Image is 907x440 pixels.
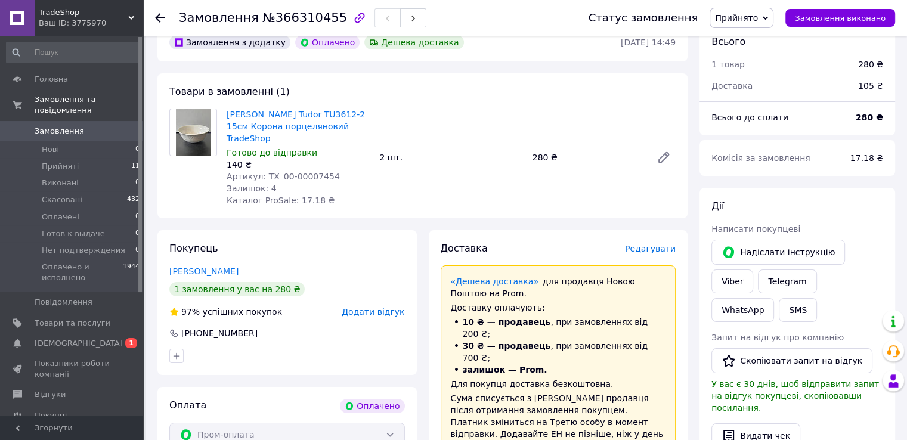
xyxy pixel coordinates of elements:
span: У вас є 30 днів, щоб відправити запит на відгук покупцеві, скопіювавши посилання. [711,379,879,413]
span: Оплачені [42,212,79,222]
span: Показники роботи компанії [35,358,110,380]
span: Нет подтверждения [42,245,125,256]
span: Замовлення виконано [795,14,886,23]
span: Покупець [169,243,218,254]
span: Головна [35,74,68,85]
span: 97% [181,307,200,317]
span: Всього до сплати [711,113,788,122]
li: , при замовленнях від 700 ₴; [451,340,666,364]
span: [DEMOGRAPHIC_DATA] [35,338,123,349]
button: SMS [779,298,817,322]
button: Скопіювати запит на відгук [711,348,872,373]
span: Прийнято [715,13,758,23]
div: Для покупця доставка безкоштовна. [451,378,666,390]
span: Доставка [441,243,488,254]
a: Viber [711,269,753,293]
a: [PERSON_NAME] [169,267,239,276]
span: Виконані [42,178,79,188]
time: [DATE] 14:49 [621,38,676,47]
span: 1 товар [711,60,745,69]
a: Telegram [758,269,816,293]
span: 0 [135,144,140,155]
a: [PERSON_NAME] Tudor TU3612-2 15см Корона порцеляновий TradeShop [227,110,365,143]
div: 280 ₴ [528,149,647,166]
div: Замовлення з додатку [169,35,290,49]
div: 105 ₴ [851,73,890,99]
a: WhatsApp [711,298,774,322]
span: Скасовані [42,194,82,205]
span: Готово до відправки [227,148,317,157]
span: Додати відгук [342,307,404,317]
div: [PHONE_NUMBER] [180,327,259,339]
li: , при замовленнях від 200 ₴; [451,316,666,340]
span: Прийняті [42,161,79,172]
a: «Дешева доставка» [451,277,538,286]
div: Доставку оплачують: [451,302,666,314]
button: Замовлення виконано [785,9,895,27]
div: для продавця Новою Поштою на Prom. [451,275,666,299]
span: 0 [135,178,140,188]
div: Повернутися назад [155,12,165,24]
span: Комісія за замовлення [711,153,810,163]
span: Дії [711,200,724,212]
span: №366310455 [262,11,347,25]
a: Редагувати [652,145,676,169]
span: 0 [135,228,140,239]
span: Всього [711,36,745,47]
span: Відгуки [35,389,66,400]
span: 1 [125,338,137,348]
span: Замовлення [179,11,259,25]
span: Готов к выдаче [42,228,105,239]
div: 280 ₴ [858,58,883,70]
div: Статус замовлення [589,12,698,24]
span: Редагувати [625,244,676,253]
span: Доставка [711,81,753,91]
div: 140 ₴ [227,159,370,171]
div: Оплачено [340,399,404,413]
div: Оплачено [295,35,360,49]
div: успішних покупок [169,306,282,318]
span: Замовлення та повідомлення [35,94,143,116]
span: Замовлення [35,126,84,137]
span: Запит на відгук про компанію [711,333,844,342]
span: 1944 [123,262,140,283]
span: Залишок: 4 [227,184,277,193]
span: 432 [127,194,140,205]
span: 11 [131,161,140,172]
span: 17.18 ₴ [850,153,883,163]
span: Повідомлення [35,297,92,308]
span: Товари та послуги [35,318,110,329]
span: 30 ₴ — продавець [463,341,551,351]
span: TradeShop [39,7,128,18]
span: Артикул: TX_00-00007454 [227,172,340,181]
span: 0 [135,212,140,222]
span: 10 ₴ — продавець [463,317,551,327]
div: 2 шт. [374,149,527,166]
b: 280 ₴ [856,113,883,122]
span: Товари в замовленні (1) [169,86,290,97]
span: Каталог ProSale: 17.18 ₴ [227,196,335,205]
span: Оплачено и исполнено [42,262,123,283]
span: 0 [135,245,140,256]
div: Ваш ID: 3775970 [39,18,143,29]
span: Написати покупцеві [711,224,800,234]
button: Надіслати інструкцію [711,240,845,265]
span: Оплата [169,399,206,411]
span: Покупці [35,410,67,421]
span: залишок — Prom. [463,365,547,374]
div: Дешева доставка [364,35,463,49]
input: Пошук [6,42,141,63]
span: Нові [42,144,59,155]
div: 1 замовлення у вас на 280 ₴ [169,282,305,296]
img: Салатник Tudor TU3612-2 15см Корона порцеляновий TradeShop [176,109,211,156]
